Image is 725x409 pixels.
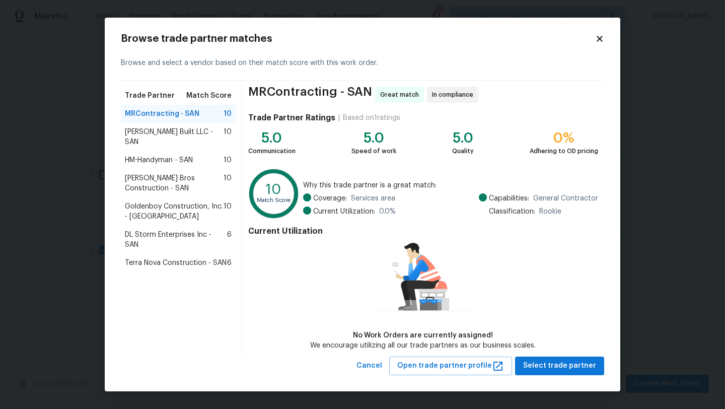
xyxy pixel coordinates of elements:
[539,207,561,217] span: Rookie
[257,198,291,203] text: Match Score
[224,155,232,165] span: 10
[343,113,400,123] div: Based on 1 ratings
[248,133,296,143] div: 5.0
[121,34,595,44] h2: Browse trade partner matches
[380,90,423,100] span: Great match
[533,193,598,203] span: General Contractor
[313,193,347,203] span: Coverage:
[379,207,396,217] span: 0.0 %
[452,146,474,156] div: Quality
[186,91,232,101] span: Match Score
[125,230,227,250] span: DL Storm Enterprises Inc - SAN
[121,46,604,81] div: Browse and select a vendor based on their match score with this work order.
[248,113,335,123] h4: Trade Partner Ratings
[397,360,504,372] span: Open trade partner profile
[452,133,474,143] div: 5.0
[125,201,224,222] span: Goldenboy Construction, Inc. - [GEOGRAPHIC_DATA]
[248,87,372,103] span: MRContracting - SAN
[125,91,175,101] span: Trade Partner
[489,207,535,217] span: Classification:
[224,201,232,222] span: 10
[224,173,232,193] span: 10
[125,155,193,165] span: HM-Handyman - SAN
[248,146,296,156] div: Communication
[125,109,199,119] span: MRContracting - SAN
[523,360,596,372] span: Select trade partner
[432,90,477,100] span: In compliance
[248,226,598,236] h4: Current Utilization
[125,173,224,193] span: [PERSON_NAME] Bros Construction - SAN
[125,127,224,147] span: [PERSON_NAME] Built LLC - SAN
[227,230,232,250] span: 6
[351,146,396,156] div: Speed of work
[303,180,598,190] span: Why this trade partner is a great match:
[515,357,604,375] button: Select trade partner
[356,360,382,372] span: Cancel
[389,357,512,375] button: Open trade partner profile
[313,207,375,217] span: Current Utilization:
[266,182,281,196] text: 10
[351,193,395,203] span: Services area
[530,146,598,156] div: Adhering to OD pricing
[352,357,386,375] button: Cancel
[224,127,232,147] span: 10
[224,109,232,119] span: 10
[530,133,598,143] div: 0%
[227,258,232,268] span: 6
[351,133,396,143] div: 5.0
[310,330,536,340] div: No Work Orders are currently assigned!
[489,193,529,203] span: Capabilities:
[310,340,536,351] div: We encourage utilizing all our trade partners as our business scales.
[335,113,343,123] div: |
[125,258,227,268] span: Terra Nova Construction - SAN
